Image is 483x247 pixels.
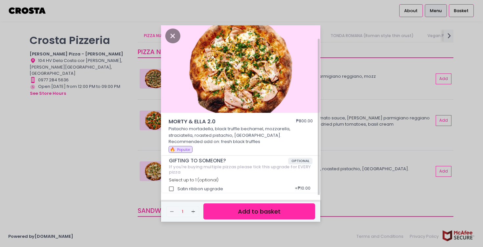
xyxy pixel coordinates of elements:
[170,146,175,153] span: 🔥
[288,158,313,164] span: OPTIONAL
[169,177,218,183] span: Select up to 1 (optional)
[165,32,180,39] button: Close
[169,126,313,145] p: Pistachio mortadella, black truffle bechamel, mozzarella, straciatella, roasted pistachio, [GEOGR...
[292,183,312,195] div: + ₱10.00
[169,158,288,164] span: GIFTING TO SOMEONE?
[296,118,313,126] div: ₱800.00
[169,164,313,175] div: If you're buying multiple pizzas please tick this upgrade for EVERY pizza
[203,203,315,219] button: Add to basket
[177,147,190,152] span: Popular
[169,118,277,126] span: MORTY & ELLA 2.0
[161,24,320,113] img: MORTY & ELLA 2.0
